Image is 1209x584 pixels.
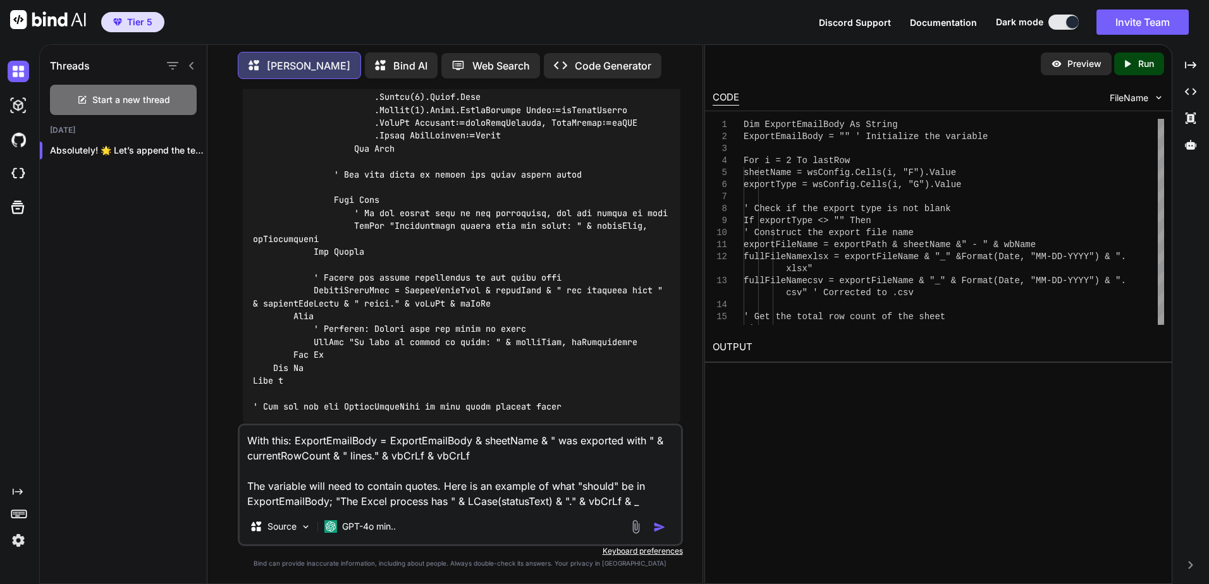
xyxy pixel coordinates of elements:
[713,155,727,167] div: 4
[961,240,1036,250] span: " - " & wbName
[967,276,1126,286] span: ormat(Date, "MM-DD-YYYY") & ".
[267,520,297,533] p: Source
[744,324,887,334] span: Dim currentRowCount As Long
[713,191,727,203] div: 7
[8,95,29,116] img: darkAi-studio
[744,204,951,214] span: ' Check if the export type is not blank
[50,144,207,157] p: Absolutely! 🌟 Let’s append the text to ...
[819,16,891,29] button: Discord Support
[713,131,727,143] div: 2
[744,119,898,130] span: Dim ExportEmailBody As String
[713,143,727,155] div: 3
[744,312,945,322] span: ' Get the total row count of the sheet
[240,425,681,509] textarea: With this: ExportEmailBody = ExportEmailBody & sheetName & " was exported with " & currentRowCoun...
[267,58,350,73] p: [PERSON_NAME]
[819,17,891,28] span: Discord Support
[8,530,29,551] img: settings
[744,155,850,166] span: For i = 2 To lastRow
[300,521,311,532] img: Pick Models
[713,239,727,251] div: 11
[744,252,961,262] span: fullFileNamexlsx = exportFileName & "_" &
[342,520,396,533] p: GPT-4o min..
[713,227,727,239] div: 10
[8,129,29,150] img: githubDark
[92,94,170,106] span: Start a new thread
[653,521,666,533] img: icon
[744,228,914,238] span: ' Construct the export file name
[575,58,651,73] p: Code Generator
[744,131,988,142] span: ExportEmailBody = "" ' Initialize the variable
[238,559,683,568] p: Bind can provide inaccurate information, including about people. Always double-check its answers....
[713,215,727,227] div: 9
[713,167,727,179] div: 5
[744,167,956,178] span: sheetName = wsConfig.Cells(i, "F").Value
[1110,92,1148,104] span: FileName
[713,311,727,323] div: 15
[744,276,967,286] span: fullFileNamecsv = exportFileName & "_" & F
[238,546,683,556] p: Keyboard preferences
[713,90,739,106] div: CODE
[10,10,86,29] img: Bind AI
[961,252,1126,262] span: Format(Date, "MM-DD-YYYY") & ".
[8,163,29,185] img: cloudideIcon
[629,520,643,534] img: attachment
[1067,58,1102,70] p: Preview
[713,179,727,191] div: 6
[127,16,152,28] span: Tier 5
[910,16,977,29] button: Documentation
[324,520,337,533] img: GPT-4o mini
[996,16,1043,28] span: Dark mode
[744,179,961,190] span: exportType = wsConfig.Cells(i, "G").Value
[1153,92,1164,103] img: chevron down
[393,58,427,73] p: Bind AI
[472,58,530,73] p: Web Search
[713,275,727,287] div: 13
[40,125,207,135] h2: [DATE]
[786,288,914,298] span: csv" ' Corrected to .csv
[50,58,90,73] h1: Threads
[910,17,977,28] span: Documentation
[713,299,727,311] div: 14
[705,332,1172,362] h2: OUTPUT
[713,203,727,215] div: 8
[113,18,122,26] img: premium
[1051,58,1062,70] img: preview
[101,12,164,32] button: premiumTier 5
[8,61,29,82] img: darkChat
[744,216,871,226] span: If exportType <> "" Then
[713,119,727,131] div: 1
[1096,9,1189,35] button: Invite Team
[744,240,961,250] span: exportFileName = exportPath & sheetName &
[713,323,727,335] div: 16
[1138,58,1154,70] p: Run
[713,251,727,263] div: 12
[786,264,813,274] span: xlsx"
